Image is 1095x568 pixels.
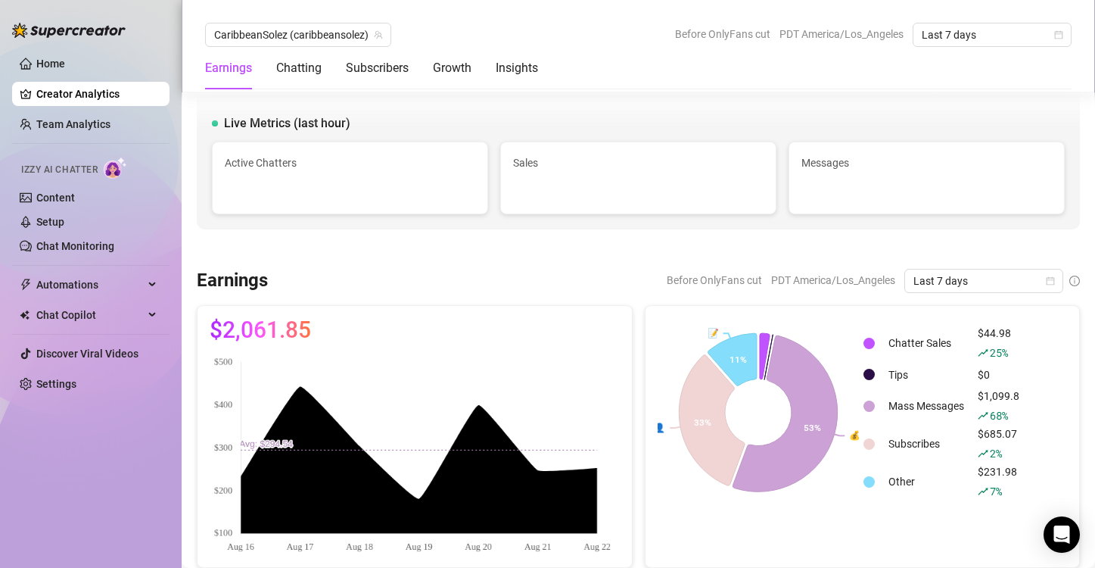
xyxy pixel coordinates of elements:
[374,30,383,39] span: team
[978,426,1019,462] div: $685.07
[978,388,1019,424] div: $1,099.8
[197,269,268,293] h3: Earnings
[978,410,988,421] span: rise
[104,157,127,179] img: AI Chatter
[21,163,98,177] span: Izzy AI Chatter
[667,269,762,292] span: Before OnlyFans cut
[882,325,970,361] td: Chatter Sales
[882,363,970,386] td: Tips
[36,216,64,228] a: Setup
[990,345,1007,360] span: 25 %
[978,486,988,497] span: rise
[922,23,1062,46] span: Last 7 days
[205,59,252,77] div: Earnings
[779,23,904,45] span: PDT America/Los_Angeles
[276,59,322,77] div: Chatting
[1069,276,1080,286] span: info-circle
[1054,30,1063,39] span: calendar
[36,58,65,70] a: Home
[225,154,475,171] span: Active Chatters
[990,408,1007,423] span: 68 %
[675,23,770,45] span: Before OnlyFans cut
[20,279,32,291] span: thunderbolt
[882,426,970,462] td: Subscribes
[990,446,1001,460] span: 2 %
[513,154,764,171] span: Sales
[36,348,138,360] a: Discover Viral Videos
[346,59,409,77] div: Subscribers
[913,270,1054,292] span: Last 7 days
[36,118,110,130] a: Team Analytics
[36,240,114,252] a: Chat Monitoring
[850,430,861,442] text: 💰
[882,463,970,500] td: Other
[36,303,144,327] span: Chat Copilot
[707,327,718,339] text: 📝
[496,59,538,77] div: Insights
[433,59,471,77] div: Growth
[20,310,30,320] img: Chat Copilot
[978,348,988,358] span: rise
[771,269,895,292] span: PDT America/Los_Angeles
[882,388,970,424] td: Mass Messages
[801,154,1052,171] span: Messages
[990,484,1001,498] span: 7 %
[654,422,665,433] text: 👤
[978,463,1019,500] div: $231.98
[214,23,382,46] span: CaribbeanSolez (caribbeansolez)
[1046,276,1055,286] span: calendar
[1044,517,1080,553] div: Open Intercom Messenger
[978,325,1019,361] div: $44.98
[36,378,76,390] a: Settings
[12,23,126,38] img: logo-BBDzfeDw.svg
[36,273,144,297] span: Automations
[36,192,75,204] a: Content
[36,82,157,106] a: Creator Analytics
[210,318,311,342] span: $2,061.85
[224,114,350,133] span: Live Metrics (last hour)
[978,448,988,459] span: rise
[978,367,1019,383] div: $0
